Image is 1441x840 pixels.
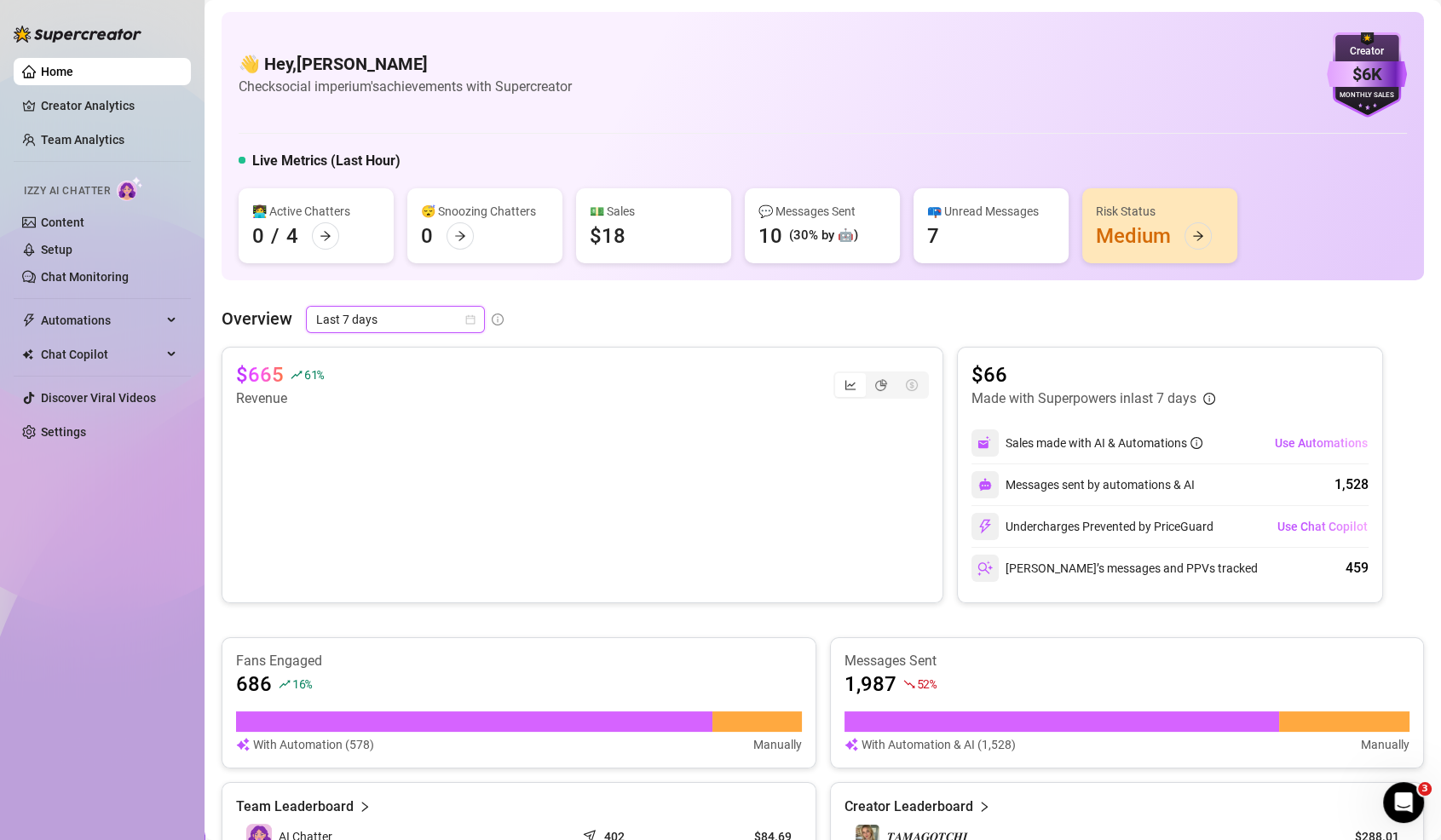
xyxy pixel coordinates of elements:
[753,735,802,754] article: Manually
[971,513,1213,540] div: Undercharges Prevented by PriceGuard
[844,670,896,698] article: 1,987
[1006,434,1202,452] div: Sales made with AI & Automations
[236,388,324,409] article: Revenue
[1346,558,1369,578] div: 459
[844,735,858,754] img: svg%3e
[222,306,292,331] article: Overview
[927,202,1055,221] div: 📪 Unread Messages
[1383,782,1424,823] iframe: Intercom live chat
[1277,513,1369,540] button: Use Chat Copilot
[24,183,110,199] span: Izzy AI Chatter
[291,369,303,381] span: rise
[862,735,1016,754] article: With Automation & AI (1,528)
[239,52,572,76] h4: 👋 Hey, [PERSON_NAME]
[236,797,354,817] article: Team Leaderboard
[41,425,86,439] a: Settings
[236,735,250,754] img: svg%3e
[236,361,284,388] article: $665
[236,670,272,698] article: 686
[758,222,782,250] div: 10
[252,151,401,171] h5: Live Metrics (Last Hour)
[875,379,887,391] span: pie-chart
[1203,393,1215,405] span: info-circle
[41,133,124,147] a: Team Analytics
[492,314,504,325] span: info-circle
[590,202,718,221] div: 💵 Sales
[41,243,72,256] a: Setup
[833,371,929,399] div: segmented control
[41,65,73,78] a: Home
[971,388,1196,409] article: Made with Superpowers in last 7 days
[971,555,1258,582] div: [PERSON_NAME]’s messages and PPVs tracked
[279,678,291,690] span: rise
[22,348,33,360] img: Chat Copilot
[977,561,993,576] img: svg%3e
[903,678,915,690] span: fall
[239,76,572,97] article: Check social imperium's achievements with Supercreator
[292,676,312,692] span: 16 %
[320,230,331,242] span: arrow-right
[1327,61,1407,88] div: $6K
[844,797,973,817] article: Creator Leaderboard
[252,222,264,250] div: 0
[978,478,992,492] img: svg%3e
[253,735,374,754] article: With Automation (578)
[421,222,433,250] div: 0
[1334,475,1369,495] div: 1,528
[286,222,298,250] div: 4
[1274,429,1369,457] button: Use Automations
[41,270,129,284] a: Chat Monitoring
[465,314,476,325] span: calendar
[1192,230,1204,242] span: arrow-right
[1327,43,1407,60] div: Creator
[359,797,371,817] span: right
[1361,735,1409,754] article: Manually
[236,652,802,670] article: Fans Engaged
[906,379,918,391] span: dollar-circle
[978,797,990,817] span: right
[1096,202,1224,221] div: Risk Status
[41,307,162,334] span: Automations
[41,216,84,229] a: Content
[252,202,380,221] div: 👩‍💻 Active Chatters
[971,471,1195,498] div: Messages sent by automations & AI
[1327,32,1407,118] img: purple-badge-B9DA21FR.svg
[1418,782,1432,796] span: 3
[304,366,324,383] span: 61 %
[1275,436,1368,450] span: Use Automations
[421,202,549,221] div: 😴 Snoozing Chatters
[590,222,625,250] div: $18
[1190,437,1202,449] span: info-circle
[117,176,143,201] img: AI Chatter
[454,230,466,242] span: arrow-right
[41,391,156,405] a: Discover Viral Videos
[41,341,162,368] span: Chat Copilot
[789,226,858,246] div: (30% by 🤖)
[844,379,856,391] span: line-chart
[977,435,993,451] img: svg%3e
[1327,90,1407,101] div: Monthly Sales
[917,676,937,692] span: 52 %
[844,652,1410,670] article: Messages Sent
[977,519,993,534] img: svg%3e
[758,202,886,221] div: 💬 Messages Sent
[316,307,475,332] span: Last 7 days
[1277,520,1368,533] span: Use Chat Copilot
[927,222,939,250] div: 7
[22,314,36,327] span: thunderbolt
[14,26,141,43] img: logo-BBDzfeDw.svg
[41,92,177,119] a: Creator Analytics
[971,361,1215,388] article: $66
